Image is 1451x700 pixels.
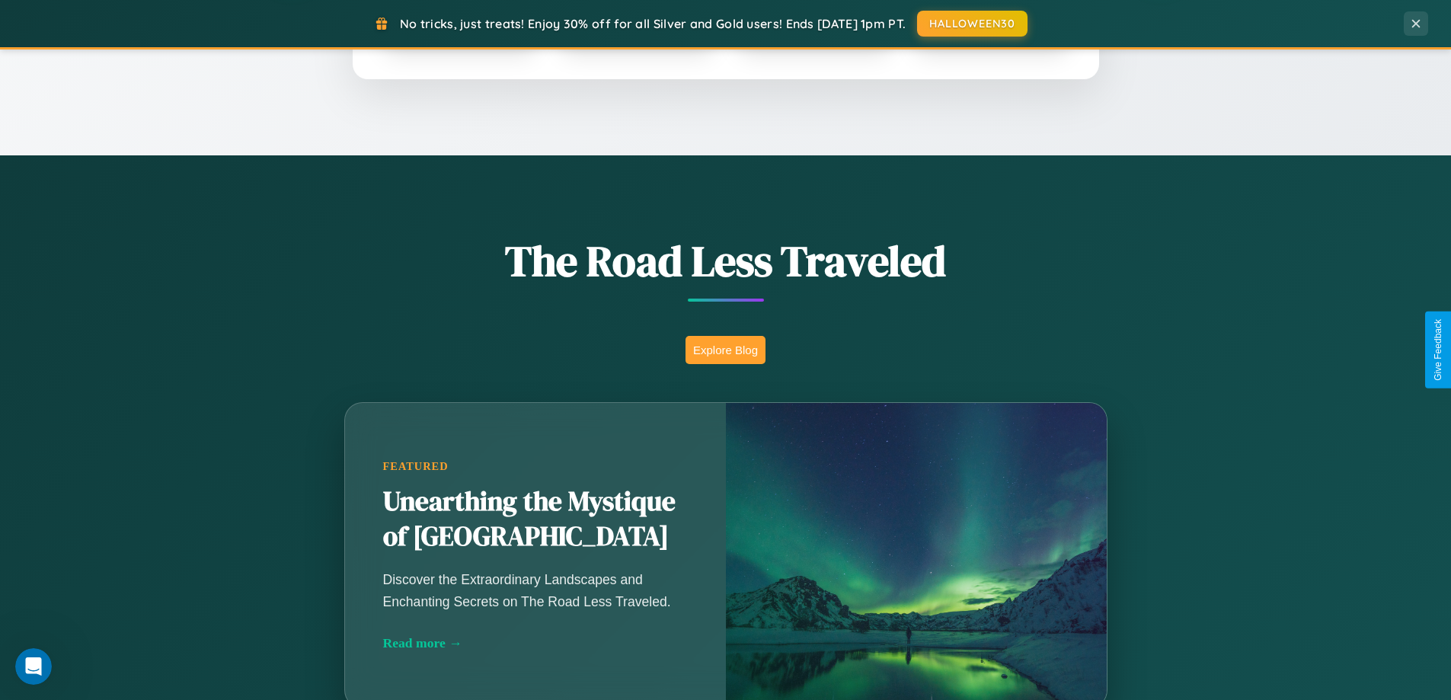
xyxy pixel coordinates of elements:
div: Featured [383,460,688,473]
span: No tricks, just treats! Enjoy 30% off for all Silver and Gold users! Ends [DATE] 1pm PT. [400,16,906,31]
div: Read more → [383,635,688,651]
h1: The Road Less Traveled [269,232,1183,290]
div: Give Feedback [1433,319,1443,381]
button: Explore Blog [686,336,765,364]
p: Discover the Extraordinary Landscapes and Enchanting Secrets on The Road Less Traveled. [383,569,688,612]
h2: Unearthing the Mystique of [GEOGRAPHIC_DATA] [383,484,688,555]
iframe: Intercom live chat [15,648,52,685]
button: HALLOWEEN30 [917,11,1028,37]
